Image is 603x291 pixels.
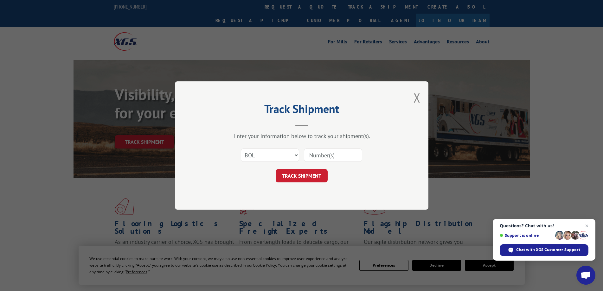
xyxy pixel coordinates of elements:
[207,104,397,117] h2: Track Shipment
[304,149,362,162] input: Number(s)
[583,222,591,230] span: Close chat
[500,223,588,228] span: Questions? Chat with us!
[576,266,595,285] div: Open chat
[516,247,580,253] span: Chat with XGS Customer Support
[207,132,397,140] div: Enter your information below to track your shipment(s).
[500,233,553,238] span: Support is online
[276,169,328,182] button: TRACK SHIPMENT
[414,89,420,106] button: Close modal
[500,244,588,256] div: Chat with XGS Customer Support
